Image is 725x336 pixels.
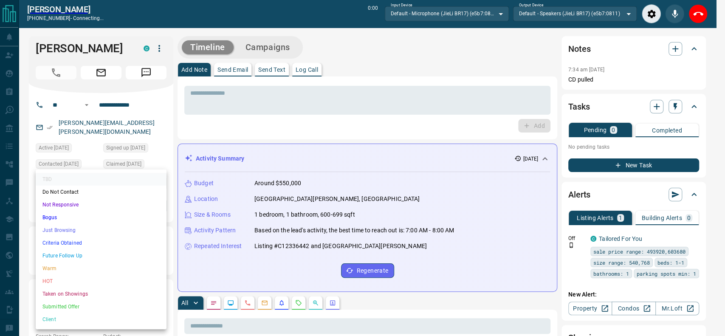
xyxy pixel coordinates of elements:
li: Bogus [36,211,166,224]
li: Not Responsive [36,198,166,211]
li: Future Follow Up [36,249,166,262]
li: Submitted Offer [36,300,166,313]
li: Criteria Obtained [36,237,166,249]
li: Taken on Showings [36,288,166,300]
li: Just Browsing [36,224,166,237]
li: HOT [36,275,166,288]
li: Client [36,313,166,326]
li: Do Not Contact [36,186,166,198]
li: Warm [36,262,166,275]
